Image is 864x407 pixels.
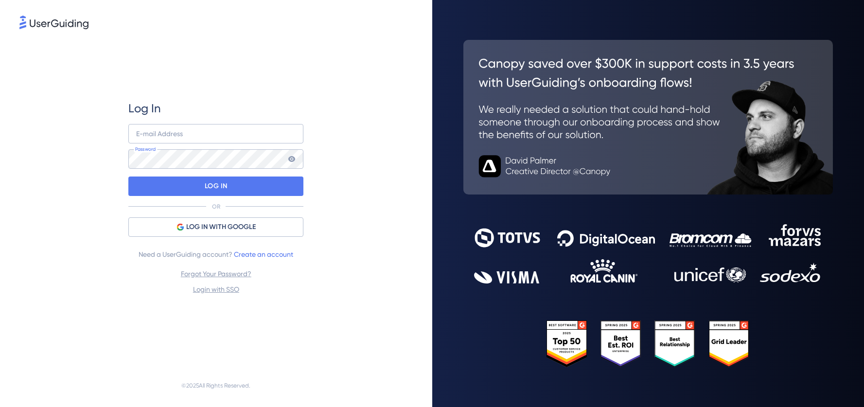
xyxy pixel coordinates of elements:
p: OR [212,203,220,211]
img: 8faab4ba6bc7696a72372aa768b0286c.svg [19,16,88,29]
p: LOG IN [205,178,228,194]
span: © 2025 All Rights Reserved. [181,380,250,391]
a: Login with SSO [193,285,239,293]
span: LOG IN WITH GOOGLE [186,221,256,233]
span: Log In [128,101,161,116]
a: Create an account [234,250,293,258]
img: 25303e33045975176eb484905ab012ff.svg [547,320,750,367]
img: 9302ce2ac39453076f5bc0f2f2ca889b.svg [474,224,822,283]
img: 26c0aa7c25a843aed4baddd2b5e0fa68.svg [463,40,833,195]
input: example@company.com [128,124,303,143]
a: Forgot Your Password? [181,270,251,278]
span: Need a UserGuiding account? [139,248,293,260]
